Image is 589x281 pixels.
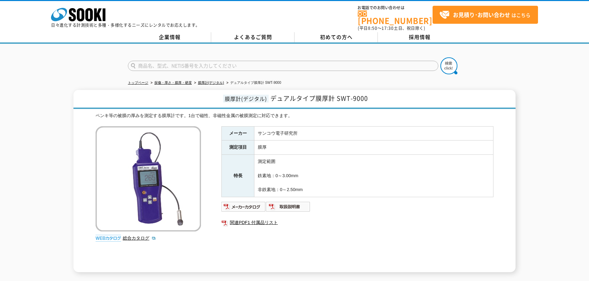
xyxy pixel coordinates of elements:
[266,206,310,211] a: 取扱説明書
[254,140,493,155] td: 膜厚
[439,10,531,20] span: はこちら
[154,81,192,85] a: 探傷・厚さ・膜厚・硬度
[320,33,353,41] span: 初めての方へ
[198,81,224,85] a: 膜厚計(デジタル)
[123,236,156,241] a: 総合カタログ
[440,57,457,74] img: btn_search.png
[433,6,538,24] a: お見積り･お問い合わせはこちら
[225,79,281,87] li: デュアルタイプ膜厚計 SWT-9000
[222,140,254,155] th: 測定項目
[211,32,294,42] a: よくあるご質問
[358,6,433,10] span: お電話でのお問い合わせは
[51,23,200,27] p: 日々進化する計測技術と多種・多様化するニーズにレンタルでお応えします。
[222,126,254,140] th: メーカー
[128,61,438,71] input: 商品名、型式、NETIS番号を入力してください
[254,155,493,197] td: 測定範囲 鉄素地：0～3.00mm 非鉄素地：0～2.50mm
[378,32,461,42] a: 採用情報
[221,206,266,211] a: メーカーカタログ
[128,81,148,85] a: トップページ
[96,235,121,242] img: webカタログ
[128,32,211,42] a: 企業情報
[266,201,310,212] img: 取扱説明書
[222,155,254,197] th: 特長
[294,32,378,42] a: 初めての方へ
[453,11,510,19] strong: お見積り･お問い合わせ
[96,126,201,231] img: デュアルタイプ膜厚計 SWT-9000
[221,218,493,227] a: 関連PDF1 付属品リスト
[358,25,425,31] span: (平日 ～ 土日、祝日除く)
[358,11,433,24] a: [PHONE_NUMBER]
[254,126,493,140] td: サンコウ電子研究所
[382,25,394,31] span: 17:30
[221,201,266,212] img: メーカーカタログ
[270,94,368,103] span: デュアルタイプ膜厚計 SWT-9000
[223,95,269,102] span: 膜厚計(デジタル)
[368,25,377,31] span: 8:50
[96,112,493,119] div: ペンキ等の被膜の厚みを測定する膜厚計です。1台で磁性、非磁性金属の被膜測定に対応できます。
